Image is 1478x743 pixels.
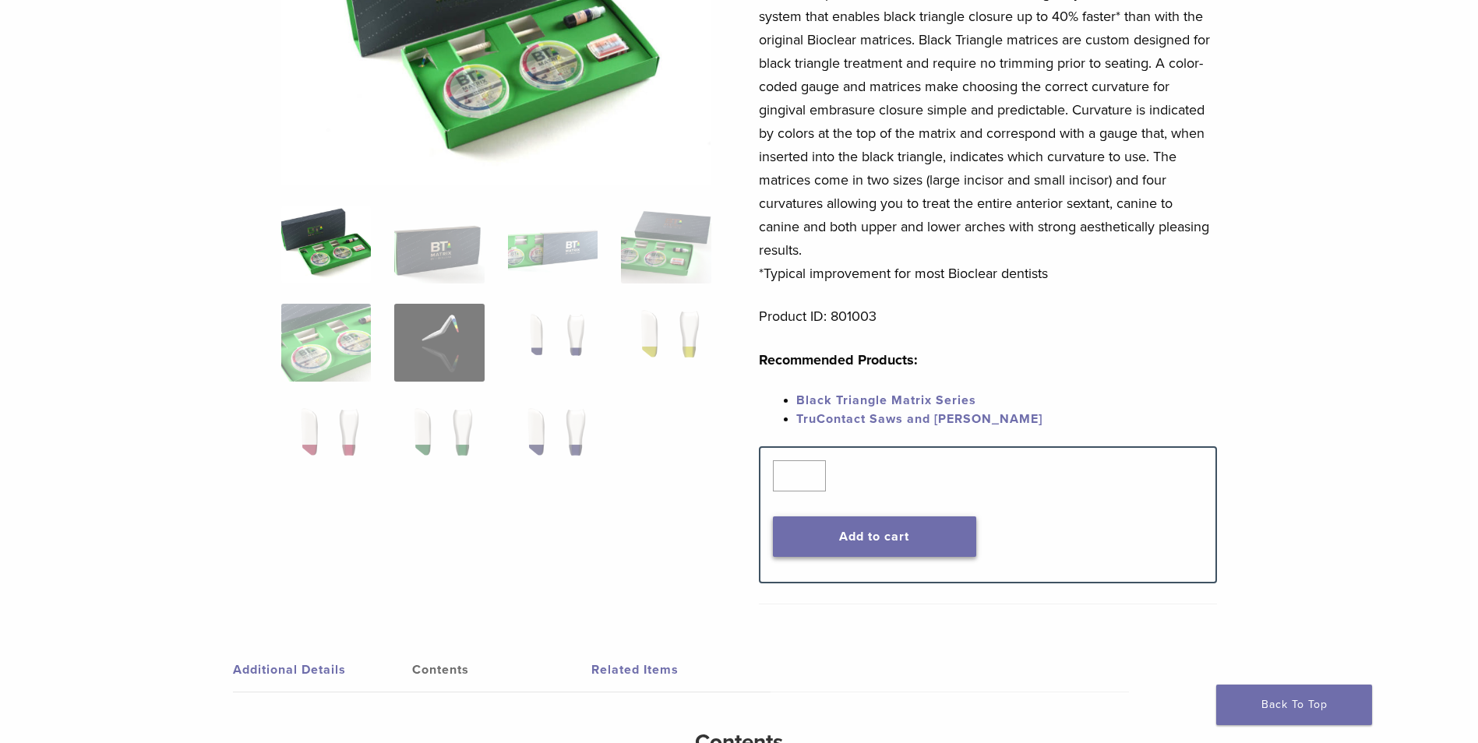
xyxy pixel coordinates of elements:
button: Add to cart [773,516,976,557]
a: Contents [412,648,591,692]
img: Black Triangle (BT) Kit - Image 5 [281,304,371,382]
a: Additional Details [233,648,412,692]
img: Black Triangle (BT) Kit - Image 8 [621,304,711,382]
img: Black Triangle (BT) Kit - Image 3 [508,206,598,283]
img: Black Triangle (BT) Kit - Image 7 [508,304,598,382]
a: TruContact Saws and [PERSON_NAME] [796,411,1042,427]
img: Black Triangle (BT) Kit - Image 2 [394,206,484,283]
img: Black Triangle (BT) Kit - Image 10 [394,402,484,480]
img: Black Triangle (BT) Kit - Image 6 [394,304,484,382]
p: Product ID: 801003 [759,305,1217,328]
img: Black Triangle (BT) Kit - Image 11 [508,402,598,480]
img: Black Triangle (BT) Kit - Image 4 [621,206,711,283]
a: Black Triangle Matrix Series [796,393,976,408]
a: Back To Top [1216,685,1372,725]
img: Intro-Black-Triangle-Kit-6-Copy-e1548792917662-324x324.jpg [281,206,371,283]
strong: Recommended Products: [759,351,918,368]
img: Black Triangle (BT) Kit - Image 9 [281,402,371,480]
a: Related Items [591,648,771,692]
